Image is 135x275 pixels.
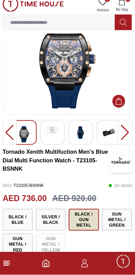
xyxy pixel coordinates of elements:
[124,3,129,8] span: 29
[42,260,51,268] a: Home
[94,14,111,19] span: Wishlist
[111,3,131,20] button: 29My Bag
[115,255,130,270] div: Chat Widget
[69,211,98,232] button: Black / Gun Metal
[112,13,129,18] span: My Bag
[94,3,111,20] a: 0Wishlist
[4,3,64,18] img: ...
[112,99,124,112] button: Add to Cart
[74,130,87,142] img: Tornado Xenith Multifuction Men's Blue Dial Multi Function Watch - T23105-BSNNK
[4,151,109,176] h3: Tornado Xenith Multifuction Men's Blue Dial Multi Function Watch - T23105-BSNNK
[19,130,32,146] img: Tornado Xenith Multifuction Men's Blue Dial Multi Function Watch - T23105-BSNNK
[47,130,59,137] img: Tornado Xenith Multifuction Men's Blue Dial Multi Function Watch - T23105-BSNNK
[4,186,14,190] span: SKU :
[104,3,110,8] span: 0
[108,183,131,193] p: ( In stock )
[37,211,66,232] button: Silver / Black
[4,183,44,193] p: T23105-BSNNK
[4,211,34,232] button: Black / Blue
[101,211,131,232] button: Gun Metal / Green
[4,195,47,207] h2: AED 736.00
[10,23,125,113] img: Tornado Xenith Multifuction Men's Blue Dial Multi Function Watch - T23105-BSNNK
[4,235,34,256] button: Gun Metal / Red
[53,195,96,207] h3: AED 920.00
[102,130,114,142] img: Tornado Xenith Multifuction Men's Blue Dial Multi Function Watch - T23105-BSNNK
[109,151,131,176] img: Tornado Xenith Multifuction Men's Blue Dial Multi Function Watch - T23105-BSNNK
